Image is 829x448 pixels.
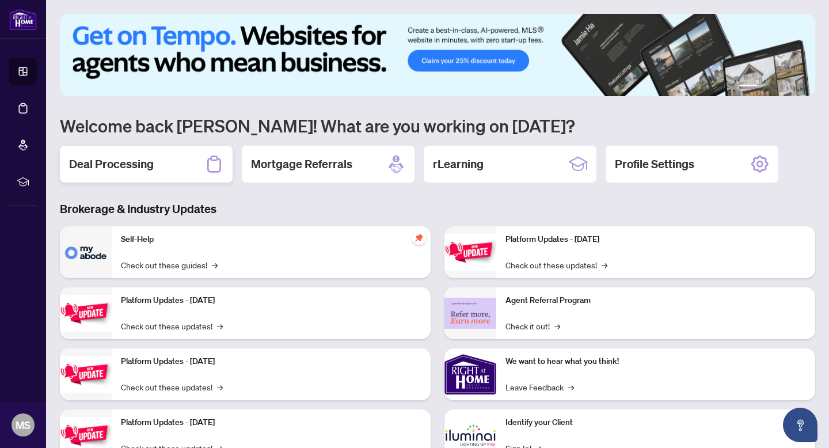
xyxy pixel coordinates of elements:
[799,85,804,89] button: 6
[121,381,223,393] a: Check out these updates!→
[554,320,560,332] span: →
[568,381,574,393] span: →
[505,381,574,393] a: Leave Feedback→
[60,295,112,331] img: Platform Updates - September 16, 2025
[505,320,560,332] a: Check it out!→
[121,233,421,246] p: Self-Help
[433,156,484,172] h2: rLearning
[121,259,218,271] a: Check out these guides!→
[444,298,496,329] img: Agent Referral Program
[60,14,815,96] img: Slide 0
[121,416,421,429] p: Platform Updates - [DATE]
[69,156,154,172] h2: Deal Processing
[790,85,794,89] button: 5
[121,294,421,307] p: Platform Updates - [DATE]
[739,85,758,89] button: 1
[505,233,806,246] p: Platform Updates - [DATE]
[412,231,426,245] span: pushpin
[16,417,31,433] span: MS
[9,9,37,30] img: logo
[771,85,776,89] button: 3
[121,320,223,332] a: Check out these updates!→
[602,259,607,271] span: →
[217,381,223,393] span: →
[762,85,767,89] button: 2
[505,416,806,429] p: Identify your Client
[615,156,694,172] h2: Profile Settings
[444,348,496,400] img: We want to hear what you think!
[60,115,815,136] h1: Welcome back [PERSON_NAME]! What are you working on [DATE]?
[217,320,223,332] span: →
[783,408,817,442] button: Open asap
[212,259,218,271] span: →
[251,156,352,172] h2: Mortgage Referrals
[60,356,112,392] img: Platform Updates - July 21, 2025
[505,294,806,307] p: Agent Referral Program
[505,259,607,271] a: Check out these updates!→
[781,85,785,89] button: 4
[60,226,112,278] img: Self-Help
[444,234,496,270] img: Platform Updates - June 23, 2025
[505,355,806,368] p: We want to hear what you think!
[121,355,421,368] p: Platform Updates - [DATE]
[60,201,815,217] h3: Brokerage & Industry Updates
